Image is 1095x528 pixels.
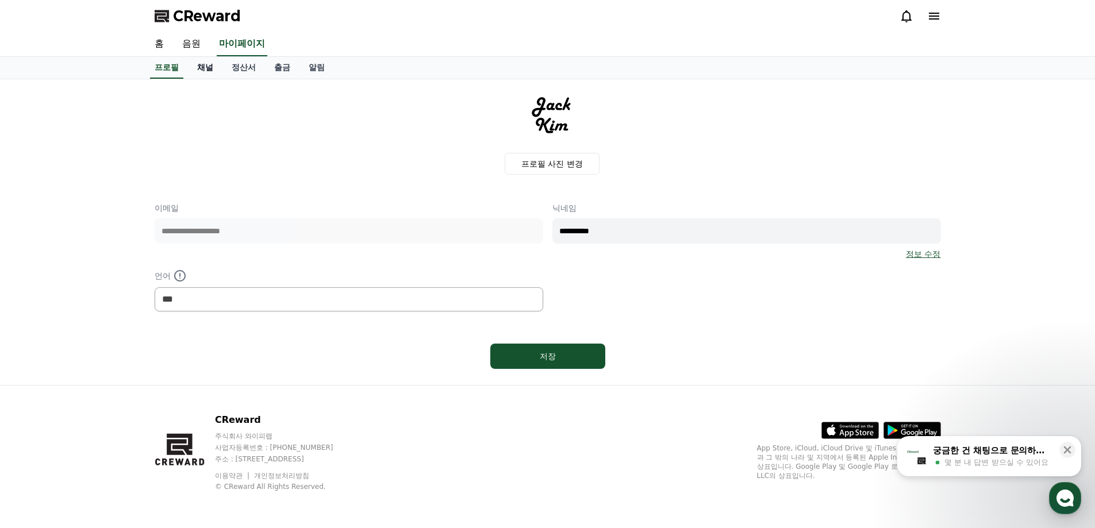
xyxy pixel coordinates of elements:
[148,364,221,393] a: 설정
[3,364,76,393] a: 홈
[215,413,355,427] p: CReward
[173,32,210,56] a: 음원
[215,443,355,452] p: 사업자등록번호 : [PHONE_NUMBER]
[155,202,543,214] p: 이메일
[505,153,600,175] label: 프로필 사진 변경
[155,269,543,283] p: 언어
[265,57,299,79] a: 출금
[155,7,241,25] a: CReward
[299,57,334,79] a: 알림
[906,248,940,260] a: 정보 수정
[757,444,941,480] p: App Store, iCloud, iCloud Drive 및 iTunes Store는 미국과 그 밖의 나라 및 지역에서 등록된 Apple Inc.의 서비스 상표입니다. Goo...
[188,57,222,79] a: 채널
[254,472,309,480] a: 개인정보처리방침
[178,381,191,391] span: 설정
[525,88,580,144] img: profile_image
[215,431,355,441] p: 주식회사 와이피랩
[145,32,173,56] a: 홈
[215,472,251,480] a: 이용약관
[173,7,241,25] span: CReward
[215,454,355,464] p: 주소 : [STREET_ADDRESS]
[105,382,119,391] span: 대화
[222,57,265,79] a: 정산서
[490,344,605,369] button: 저장
[150,57,183,79] a: 프로필
[552,202,941,214] p: 닉네임
[76,364,148,393] a: 대화
[36,381,43,391] span: 홈
[513,350,582,362] div: 저장
[215,482,355,491] p: © CReward All Rights Reserved.
[217,32,267,56] a: 마이페이지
